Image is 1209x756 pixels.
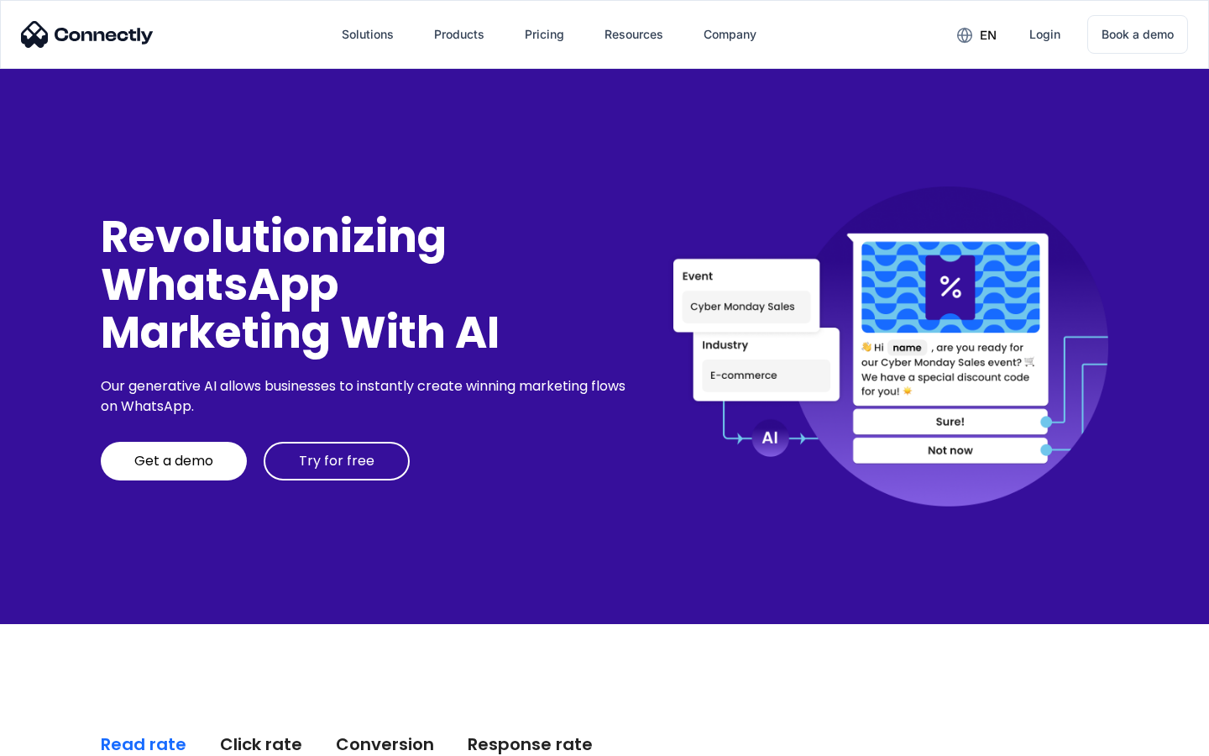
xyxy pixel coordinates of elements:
aside: Language selected: English [17,727,101,750]
ul: Language list [34,727,101,750]
div: Company [704,23,756,46]
a: Get a demo [101,442,247,480]
div: en [980,24,997,47]
div: Resources [604,23,663,46]
a: Login [1016,14,1074,55]
a: Pricing [511,14,578,55]
div: Conversion [336,732,434,756]
a: Book a demo [1087,15,1188,54]
div: Try for free [299,453,374,470]
div: Read rate [101,732,186,756]
div: Pricing [525,23,564,46]
div: Products [434,23,484,46]
div: Login [1029,23,1060,46]
a: Try for free [264,442,410,480]
div: Response rate [468,732,593,756]
div: Solutions [342,23,394,46]
div: Click rate [220,732,302,756]
div: Get a demo [134,453,213,470]
img: Connectly Logo [21,21,154,48]
div: Revolutionizing WhatsApp Marketing With AI [101,213,631,357]
div: Our generative AI allows businesses to instantly create winning marketing flows on WhatsApp. [101,376,631,417]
